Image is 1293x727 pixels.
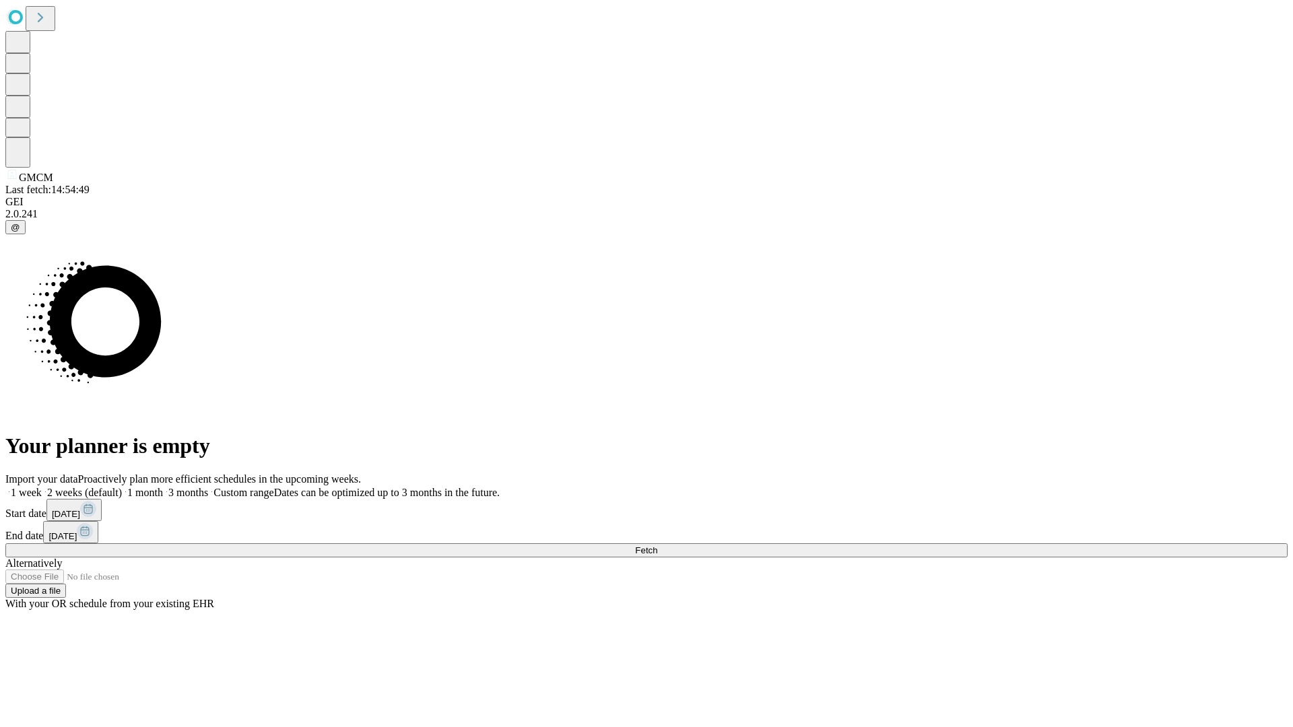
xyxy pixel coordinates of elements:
[213,487,273,498] span: Custom range
[5,208,1288,220] div: 2.0.241
[52,509,80,519] span: [DATE]
[274,487,500,498] span: Dates can be optimized up to 3 months in the future.
[43,521,98,543] button: [DATE]
[11,222,20,232] span: @
[5,184,90,195] span: Last fetch: 14:54:49
[48,531,77,541] span: [DATE]
[78,473,361,485] span: Proactively plan more efficient schedules in the upcoming weeks.
[5,521,1288,543] div: End date
[5,473,78,485] span: Import your data
[5,543,1288,557] button: Fetch
[127,487,163,498] span: 1 month
[5,220,26,234] button: @
[5,557,62,569] span: Alternatively
[5,598,214,609] span: With your OR schedule from your existing EHR
[5,196,1288,208] div: GEI
[168,487,208,498] span: 3 months
[5,584,66,598] button: Upload a file
[46,499,102,521] button: [DATE]
[47,487,122,498] span: 2 weeks (default)
[5,434,1288,458] h1: Your planner is empty
[11,487,42,498] span: 1 week
[19,172,53,183] span: GMCM
[635,545,657,555] span: Fetch
[5,499,1288,521] div: Start date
